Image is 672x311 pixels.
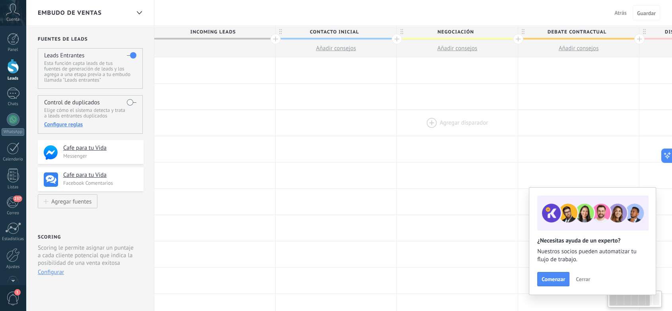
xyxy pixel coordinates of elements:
button: Comenzar [537,272,569,286]
span: Atrás [614,9,627,16]
div: Ajustes [2,264,25,270]
div: Configure reglas [44,121,136,128]
h4: Cafe para tu Vida [63,171,138,179]
p: Elige cómo el sistema detecta y trata a leads entrantes duplicados [44,108,136,119]
div: Negociación [397,26,518,38]
div: Embudo de ventas [132,5,146,21]
span: Añadir consejos [559,45,599,52]
h2: ¿Necesitas ayuda de un experto? [537,237,648,244]
p: Scoring le permite asignar un puntaje a cada cliente potencial que indica la posibilidad de una v... [38,244,137,267]
div: Panel [2,47,25,53]
button: Añadir consejos [518,40,639,57]
div: Leads [2,76,25,81]
div: Debate contractual [518,26,639,38]
span: Incoming leads [154,26,271,38]
h4: Leads Entrantes [44,52,84,59]
button: Atrás [611,7,630,19]
button: Agregar fuentes [38,194,97,208]
button: Guardar [633,5,660,20]
div: Correo [2,211,25,216]
span: 1 [14,289,21,295]
span: Embudo de ventas [38,9,102,17]
button: Cerrar [572,273,594,285]
span: Debate contractual [518,26,635,38]
p: Esta función capta leads de tus fuentes de generación de leads y los agrega a una etapa previa a ... [44,61,136,83]
span: Añadir consejos [316,45,356,52]
div: Incoming leads [154,26,275,38]
span: Añadir consejos [437,45,478,52]
div: Listas [2,185,25,190]
div: Estadísticas [2,237,25,242]
h4: Control de duplicados [44,99,100,106]
p: Messenger [63,153,139,159]
span: Guardar [637,10,656,16]
span: Comenzar [542,276,565,282]
div: Contacto inicial [276,26,396,38]
div: Chats [2,102,25,107]
h2: Fuentes de leads [38,36,144,42]
span: Negociación [397,26,514,38]
button: Configurar [38,268,64,276]
div: Calendario [2,157,25,162]
h2: Scoring [38,234,61,240]
div: WhatsApp [2,128,24,136]
h4: Cafe para tu Vida [63,144,138,152]
span: Contacto inicial [276,26,392,38]
button: Añadir consejos [276,40,396,57]
div: Agregar fuentes [51,198,91,205]
span: Cuenta [6,17,19,22]
span: Nuestros socios pueden automatizar tu flujo de trabajo. [537,248,648,264]
button: Añadir consejos [397,40,518,57]
p: Facebook Comentarios [63,180,139,186]
span: Cerrar [576,276,590,282]
span: 237 [13,196,22,202]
